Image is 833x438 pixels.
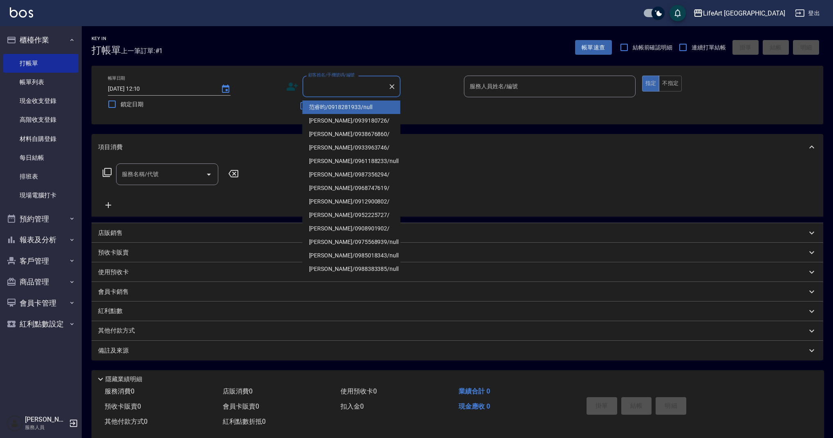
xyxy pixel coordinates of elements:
a: 高階收支登錄 [3,110,78,129]
li: [PERSON_NAME]/0987356294/ [302,168,401,181]
span: 鎖定日期 [121,100,143,109]
button: LifeArt [GEOGRAPHIC_DATA] [690,5,788,22]
div: 紅利點數 [92,302,823,321]
p: 會員卡銷售 [98,288,129,296]
div: LifeArt [GEOGRAPHIC_DATA] [703,8,785,18]
li: 范睿昀/0918281933/null [302,101,401,114]
div: 使用預收卡 [92,262,823,282]
img: Person [7,415,23,431]
button: 櫃檯作業 [3,29,78,51]
button: 紅利點數設定 [3,313,78,335]
span: 店販消費 0 [223,387,253,395]
div: 備註及來源 [92,341,823,360]
p: 備註及來源 [98,346,129,355]
li: [PERSON_NAME]/0952225727/ [302,208,401,222]
span: 扣入金 0 [340,402,364,410]
li: [PERSON_NAME]/0908901902/ [302,222,401,235]
span: 現金應收 0 [459,402,490,410]
li: [PERSON_NAME]/0933963746/ [302,141,401,154]
button: Clear [386,81,398,92]
p: 紅利點數 [98,307,127,316]
p: 項目消費 [98,143,123,152]
div: 預收卡販賣 [92,243,823,262]
div: 店販銷售 [92,223,823,243]
span: 上一筆訂單:#1 [121,46,163,56]
span: 其他付款方式 0 [105,418,148,425]
a: 材料自購登錄 [3,130,78,148]
h3: 打帳單 [92,45,121,56]
h5: [PERSON_NAME] [25,416,67,424]
p: 店販銷售 [98,229,123,237]
li: [PERSON_NAME]/0975568939/null [302,235,401,249]
span: 預收卡販賣 0 [105,402,141,410]
li: [PERSON_NAME]/0939180726/ [302,114,401,127]
p: 服務人員 [25,424,67,431]
button: 登出 [792,6,823,21]
button: 報表及分析 [3,229,78,250]
p: 使用預收卡 [98,268,129,277]
li: [PERSON_NAME]/0988383385/null [302,262,401,276]
img: Logo [10,7,33,18]
div: 會員卡銷售 [92,282,823,302]
div: 其他付款方式 [92,321,823,341]
span: 紅利點數折抵 0 [223,418,266,425]
span: 結帳前確認明細 [633,43,673,52]
a: 每日結帳 [3,148,78,167]
li: [PERSON_NAME]/0985018343/null [302,249,401,262]
a: 現場電腦打卡 [3,186,78,205]
a: 排班表 [3,167,78,186]
span: 使用預收卡 0 [340,387,377,395]
label: 帳單日期 [108,75,125,81]
h2: Key In [92,36,121,41]
p: 預收卡販賣 [98,248,129,257]
button: 不指定 [659,76,682,92]
p: 其他付款方式 [98,326,139,335]
a: 打帳單 [3,54,78,73]
span: 服務消費 0 [105,387,134,395]
button: Choose date, selected date is 2025-08-14 [216,79,235,99]
li: [PERSON_NAME]/0968747619/ [302,181,401,195]
button: 帳單速查 [575,40,612,55]
button: 指定 [642,76,660,92]
li: [PERSON_NAME]/0912900802/ [302,195,401,208]
button: save [670,5,686,21]
p: 隱藏業績明細 [105,375,142,384]
button: 預約管理 [3,208,78,230]
li: [PERSON_NAME]/0938676860/ [302,127,401,141]
span: 業績合計 0 [459,387,490,395]
button: 商品管理 [3,271,78,293]
a: 帳單列表 [3,73,78,92]
button: 客戶管理 [3,250,78,272]
label: 顧客姓名/手機號碼/編號 [308,72,355,78]
li: [PERSON_NAME]/0961188233/null [302,154,401,168]
a: 現金收支登錄 [3,92,78,110]
button: Open [202,168,215,181]
span: 會員卡販賣 0 [223,402,259,410]
div: 項目消費 [92,134,823,160]
button: 會員卡管理 [3,293,78,314]
span: 連續打單結帳 [692,43,726,52]
input: YYYY/MM/DD hh:mm [108,82,213,96]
